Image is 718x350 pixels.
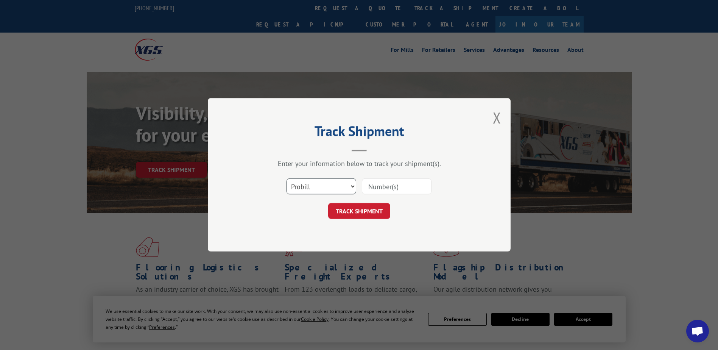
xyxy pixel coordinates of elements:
div: Enter your information below to track your shipment(s). [246,159,473,168]
button: TRACK SHIPMENT [328,203,390,219]
button: Close modal [493,108,501,128]
h2: Track Shipment [246,126,473,140]
input: Number(s) [362,179,431,195]
div: Open chat [686,320,709,342]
